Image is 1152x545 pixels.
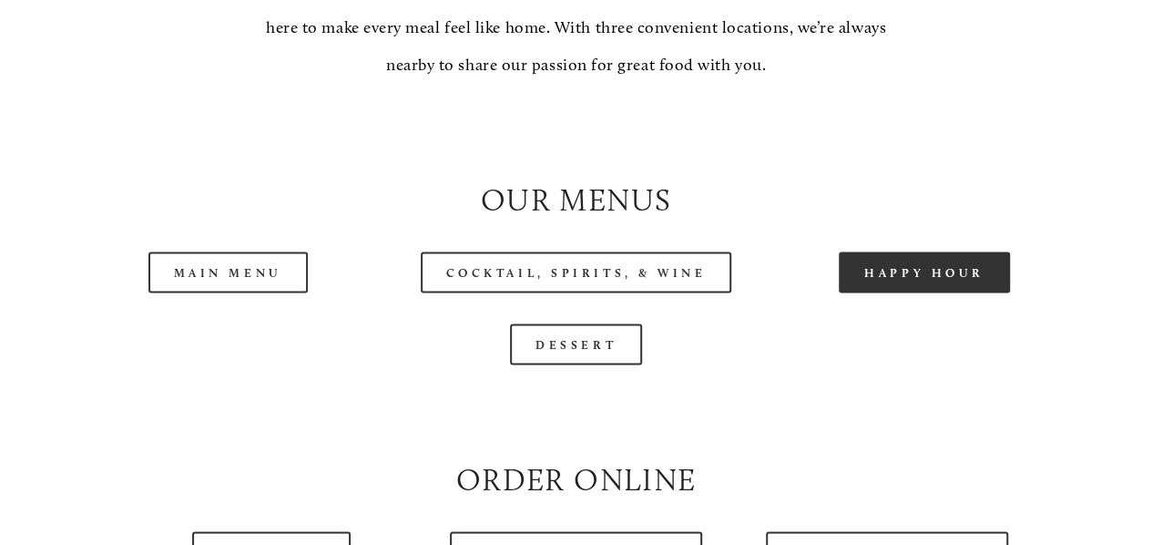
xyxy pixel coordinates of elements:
a: Main Menu [148,252,308,293]
a: Dessert [510,324,642,365]
h2: Order Online [69,458,1083,500]
h2: Our Menus [69,178,1083,221]
a: Cocktail, Spirits, & Wine [421,252,732,293]
a: Happy Hour [839,252,1010,293]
